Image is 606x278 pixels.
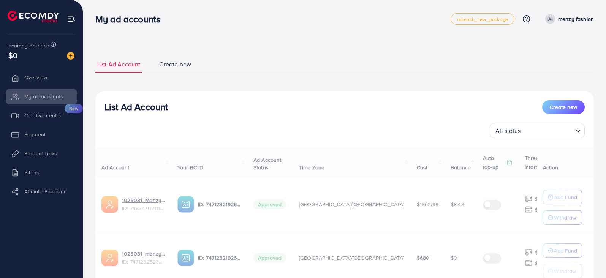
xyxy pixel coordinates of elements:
img: image [67,52,74,60]
span: $0 [8,50,17,61]
span: Ecomdy Balance [8,42,49,49]
a: adreach_new_package [451,13,514,25]
a: menzy fashion [542,14,594,24]
h3: My ad accounts [95,14,166,25]
img: logo [8,11,59,22]
div: Search for option [490,123,585,138]
span: All status [494,125,522,136]
img: menu [67,14,76,23]
p: menzy fashion [558,14,594,24]
span: adreach_new_package [457,17,508,22]
span: Create new [159,60,191,69]
input: Search for option [523,124,573,136]
span: List Ad Account [97,60,140,69]
h3: List Ad Account [104,101,168,112]
span: Create new [550,103,577,111]
button: Create new [542,100,585,114]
